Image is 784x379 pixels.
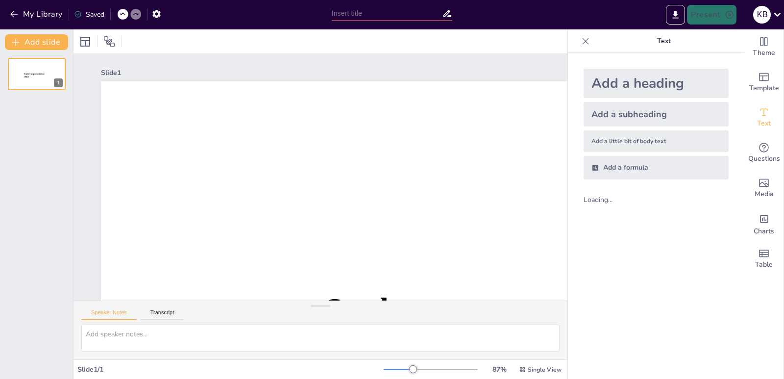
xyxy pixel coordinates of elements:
[325,293,616,367] span: Sendsteps presentation editor
[24,73,45,78] span: Sendsteps presentation editor
[748,153,780,164] span: Questions
[744,65,784,100] div: Add ready made slides
[81,309,137,320] button: Speaker Notes
[8,58,66,90] div: 1
[74,10,104,19] div: Saved
[77,365,384,374] div: Slide 1 / 1
[666,5,685,25] button: Export to PowerPoint
[584,156,729,179] div: Add a formula
[584,69,729,98] div: Add a heading
[744,206,784,241] div: Add charts and graphs
[754,226,774,237] span: Charts
[753,5,771,25] button: K B
[5,34,68,50] button: Add slide
[593,29,735,53] p: Text
[7,6,67,22] button: My Library
[757,118,771,129] span: Text
[528,366,562,374] span: Single View
[332,6,442,21] input: Insert title
[584,130,729,152] div: Add a little bit of body text
[755,259,773,270] span: Table
[488,365,511,374] div: 87 %
[744,100,784,135] div: Add text boxes
[753,6,771,24] div: K B
[584,102,729,126] div: Add a subheading
[77,34,93,50] div: Layout
[103,36,115,48] span: Position
[584,195,629,204] div: Loading...
[54,78,63,87] div: 1
[744,171,784,206] div: Add images, graphics, shapes or video
[755,189,774,200] span: Media
[744,241,784,277] div: Add a table
[141,309,184,320] button: Transcript
[749,83,779,94] span: Template
[753,48,775,58] span: Theme
[687,5,736,25] button: Present
[744,135,784,171] div: Get real-time input from your audience
[744,29,784,65] div: Change the overall theme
